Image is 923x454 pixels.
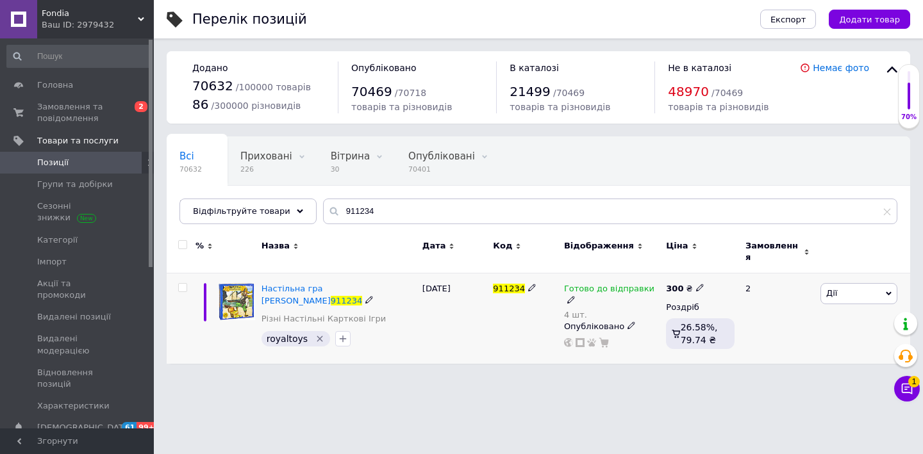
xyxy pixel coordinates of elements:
[395,88,426,98] span: / 70718
[37,79,73,91] span: Головна
[267,334,308,344] span: royaltoys
[315,334,325,344] svg: Видалити мітку
[899,113,919,122] div: 70%
[510,63,559,73] span: В каталозі
[419,273,490,364] div: [DATE]
[37,179,113,190] span: Групи та добірки
[192,63,228,73] span: Додано
[331,296,363,305] span: 911234
[422,240,446,252] span: Дата
[745,240,801,263] span: Замовлення
[564,284,654,297] span: Готово до відправки
[331,150,370,162] span: Вітрина
[666,302,735,313] div: Роздріб
[37,311,111,323] span: Видалені позиції
[553,88,585,98] span: / 70469
[738,273,817,364] div: 2
[668,63,731,73] span: Не в каталозі
[262,284,331,305] span: Настільна гра [PERSON_NAME]
[493,284,525,293] span: 911234
[37,422,132,434] span: [DEMOGRAPHIC_DATA]
[681,322,718,345] span: 26.58%, 79.74 ₴
[240,150,292,162] span: Приховані
[37,200,119,223] span: Сезонні знижки
[195,240,204,252] span: %
[262,240,290,252] span: Назва
[42,8,138,19] span: Fondia
[510,102,610,112] span: товарів та різновидів
[564,240,634,252] span: Відображення
[351,84,392,99] span: 70469
[351,63,417,73] span: Опубліковано
[564,321,660,332] div: Опубліковано
[218,283,255,320] img: Настольная игра Arial Пираты 911234
[122,422,137,433] span: 61
[135,101,147,112] span: 2
[192,13,307,26] div: Перелік позицій
[666,240,688,252] span: Ціна
[240,165,292,174] span: 226
[37,333,119,356] span: Видалені модерацією
[668,102,769,112] span: товарів та різновидів
[179,165,202,174] span: 70632
[212,101,301,111] span: / 300000 різновидів
[813,63,869,73] a: Немає фото
[408,150,475,162] span: Опубліковані
[908,376,920,387] span: 1
[42,19,154,31] div: Ваш ID: 2979432
[37,400,110,412] span: Характеристики
[668,84,709,99] span: 48970
[826,288,837,298] span: Дії
[323,199,897,224] input: Пошук по назві позиції, артикулу і пошуковим запитам
[179,199,237,211] span: Зі знижкою
[510,84,551,99] span: 21499
[760,10,817,29] button: Експорт
[37,135,119,147] span: Товари та послуги
[37,278,119,301] span: Акції та промокоди
[666,283,704,295] div: ₴
[193,206,290,216] span: Відфільтруйте товари
[37,101,119,124] span: Замовлення та повідомлення
[564,310,660,320] div: 4 шт.
[179,150,194,162] span: Всі
[137,422,158,433] span: 99+
[493,240,512,252] span: Код
[236,82,311,92] span: / 100000 товарів
[839,15,900,24] span: Додати товар
[408,165,475,174] span: 70401
[262,284,363,305] a: Настільна гра [PERSON_NAME]911234
[6,45,151,68] input: Пошук
[711,88,743,98] span: / 70469
[770,15,806,24] span: Експорт
[894,376,920,401] button: Чат з покупцем1
[262,313,387,325] a: Різні Настільні Карткові Ігри
[192,97,208,112] span: 86
[37,367,119,390] span: Відновлення позицій
[192,78,233,93] span: 70632
[351,102,452,112] span: товарів та різновидів
[829,10,910,29] button: Додати товар
[666,284,683,293] b: 300
[37,157,69,168] span: Позиції
[37,234,78,246] span: Категорії
[331,165,370,174] span: 30
[37,256,67,268] span: Імпорт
